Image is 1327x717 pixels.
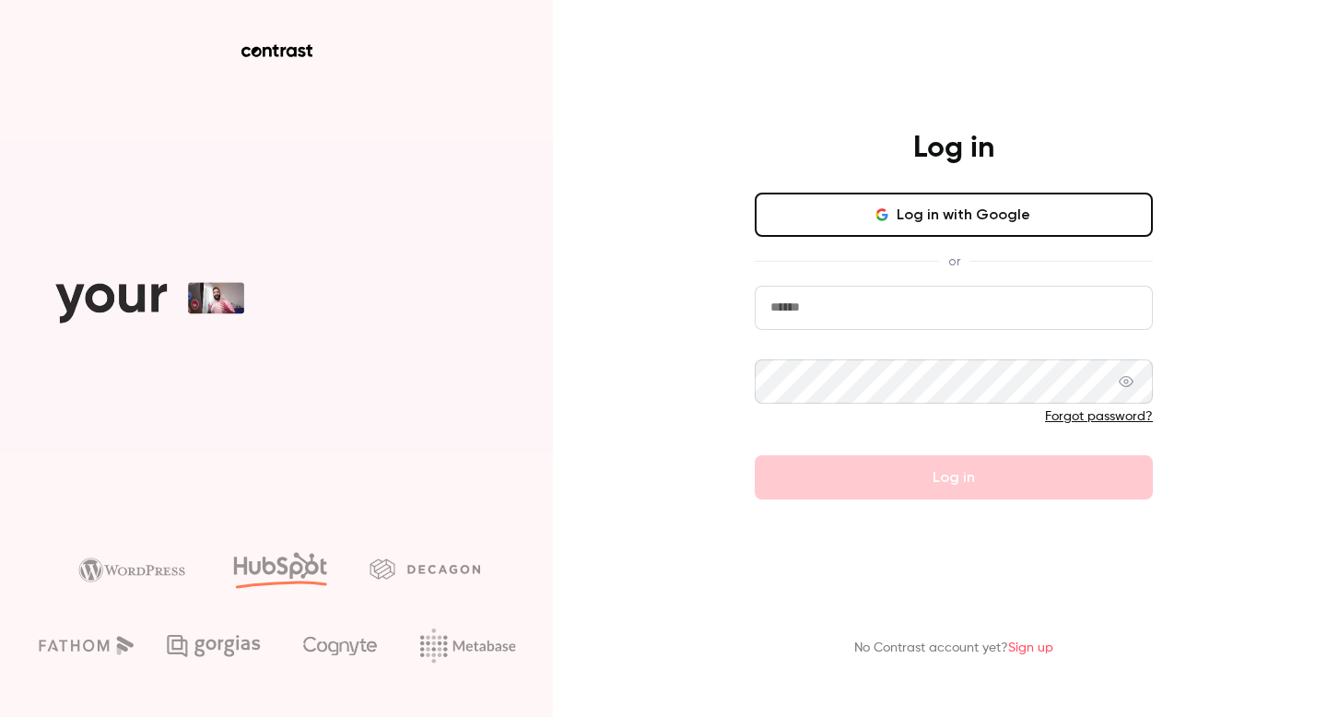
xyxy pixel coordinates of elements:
a: Sign up [1008,641,1053,654]
a: Forgot password? [1045,410,1153,423]
img: decagon [370,558,480,579]
span: or [939,252,969,271]
h4: Log in [913,130,994,167]
button: Log in with Google [755,193,1153,237]
p: No Contrast account yet? [854,639,1053,658]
